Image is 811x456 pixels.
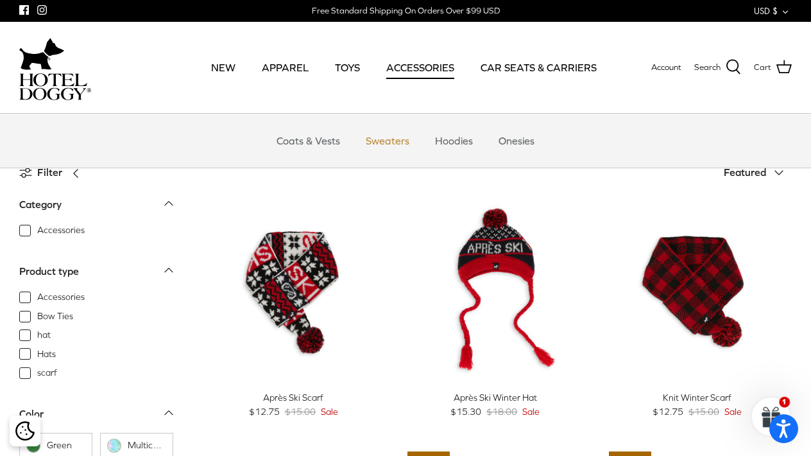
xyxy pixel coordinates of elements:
div: Après Ski Scarf [199,390,388,405]
a: Sweaters [354,121,421,160]
a: Product type [19,261,173,290]
span: Multicolor [128,439,166,452]
div: Knit Winter Scarf [602,390,792,405]
a: CAR SEATS & CARRIERS [469,46,608,89]
a: Coats & Vests [265,121,352,160]
div: Category [19,197,62,213]
img: dog-icon.svg [19,35,64,73]
span: Accessories [37,224,85,237]
span: Sale [321,405,338,419]
div: Free Standard Shipping On Orders Over $99 USD [312,5,500,17]
span: hat [37,329,51,342]
span: 15% off [205,201,251,220]
a: Après Ski Scarf $12.75 $15.00 Sale [199,390,388,419]
a: hoteldoggycom [19,35,91,100]
div: Primary navigation [191,46,617,89]
a: Instagram [37,5,47,15]
a: Onesies [487,121,546,160]
button: Featured [724,159,792,187]
span: $15.00 [285,405,316,419]
a: Facebook [19,5,29,15]
span: 15% off [407,201,453,220]
span: $18.00 [486,405,517,419]
span: Accessories [37,291,85,304]
a: Search [694,59,741,76]
a: Knit Winter Scarf $12.75 $15.00 Sale [602,390,792,419]
span: Bow Ties [37,310,73,323]
a: Après Ski Scarf [199,195,388,384]
a: Free Standard Shipping On Orders Over $99 USD [312,1,500,21]
span: scarf [37,367,57,380]
span: $12.75 [249,405,280,419]
div: Cookie policy [10,416,40,446]
a: Hoodies [423,121,484,160]
a: NEW [200,46,247,89]
span: $15.30 [450,405,481,419]
a: ACCESSORIES [375,46,466,89]
span: 15% off [609,201,654,220]
span: Featured [724,166,766,178]
a: Cart [754,59,792,76]
span: $12.75 [653,405,683,419]
a: Knit Winter Scarf [602,195,792,384]
span: Search [694,61,721,75]
div: Product type [19,263,79,280]
span: Filter [37,164,62,181]
a: Filter [19,157,88,188]
a: TOYS [323,46,371,89]
span: Account [651,62,681,72]
img: Cookie policy [15,421,35,441]
span: $15.00 [688,405,719,419]
div: Après Ski Winter Hat [401,390,590,405]
span: Green [47,439,85,452]
div: Color [19,406,44,423]
a: Après Ski Winter Hat $15.30 $18.00 Sale [401,390,590,419]
img: hoteldoggycom [19,73,91,100]
a: Category [19,195,173,224]
a: Account [651,61,681,75]
span: Cart [754,61,771,75]
a: Color [19,404,173,433]
a: Après Ski Winter Hat [401,195,590,384]
span: Sale [522,405,540,419]
span: Hats [37,348,56,361]
span: Sale [724,405,742,419]
a: APPAREL [250,46,320,89]
button: Cookie policy [13,420,36,443]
